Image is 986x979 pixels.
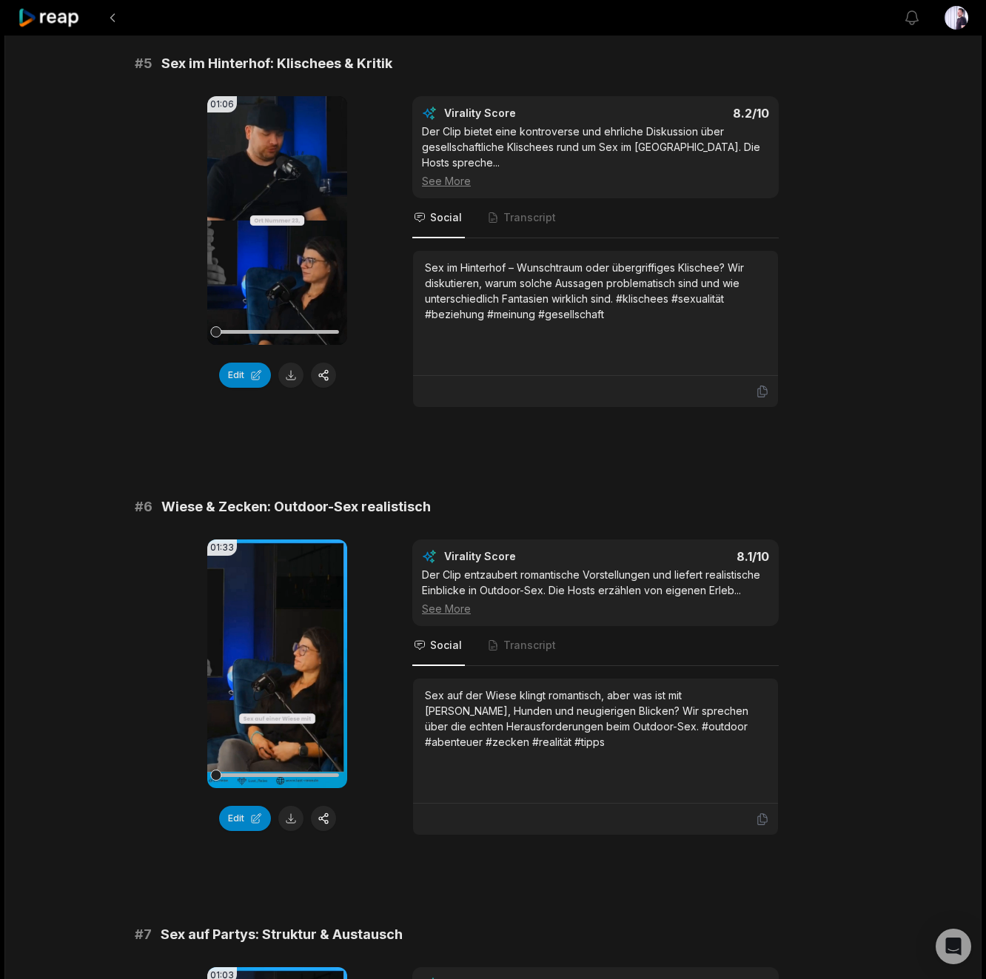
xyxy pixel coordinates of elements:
[422,601,769,616] div: See More
[503,210,556,225] span: Transcript
[611,106,770,121] div: 8.2 /10
[135,497,152,517] span: # 6
[161,924,403,945] span: Sex auf Partys: Struktur & Austausch
[412,626,779,666] nav: Tabs
[422,567,769,616] div: Der Clip entzaubert romantische Vorstellungen und liefert realistische Einblicke in Outdoor-Sex. ...
[412,198,779,238] nav: Tabs
[430,210,462,225] span: Social
[430,638,462,653] span: Social
[207,539,347,788] video: Your browser does not support mp4 format.
[135,53,152,74] span: # 5
[161,53,392,74] span: Sex im Hinterhof: Klischees & Kritik
[936,929,971,964] div: Open Intercom Messenger
[503,638,556,653] span: Transcript
[444,106,603,121] div: Virality Score
[219,806,271,831] button: Edit
[425,687,766,750] div: Sex auf der Wiese klingt romantisch, aber was ist mit [PERSON_NAME], Hunden und neugierigen Blick...
[425,260,766,322] div: Sex im Hinterhof – Wunschtraum oder übergriffiges Klischee? Wir diskutieren, warum solche Aussage...
[422,173,769,189] div: See More
[444,549,603,564] div: Virality Score
[219,363,271,388] button: Edit
[161,497,431,517] span: Wiese & Zecken: Outdoor-Sex realistisch
[135,924,152,945] span: # 7
[207,96,347,345] video: Your browser does not support mp4 format.
[611,549,770,564] div: 8.1 /10
[422,124,769,189] div: Der Clip bietet eine kontroverse und ehrliche Diskussion über gesellschaftliche Klischees rund um...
